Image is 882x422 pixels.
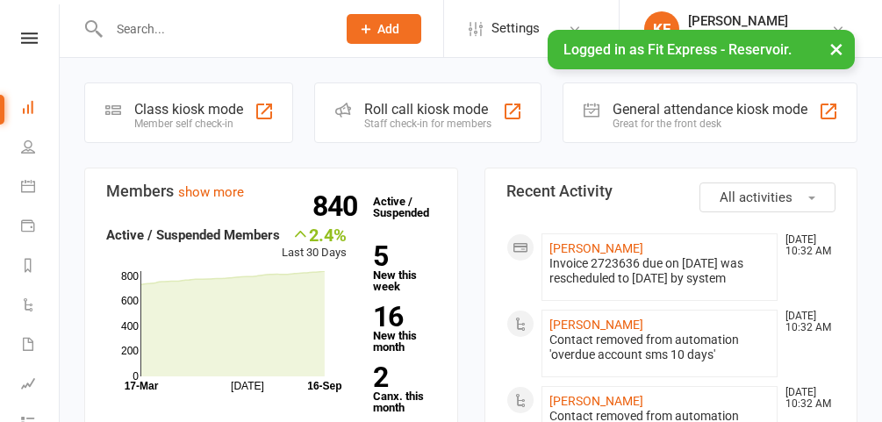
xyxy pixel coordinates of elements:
a: Reports [21,247,61,287]
a: Payments [21,208,61,247]
time: [DATE] 10:32 AM [777,311,835,333]
div: [PERSON_NAME] [688,13,807,29]
span: All activities [720,190,792,205]
strong: 5 [373,243,428,269]
a: Dashboard [21,89,61,129]
div: General attendance kiosk mode [613,101,807,118]
a: Assessments [21,366,61,405]
a: Calendar [21,168,61,208]
time: [DATE] 10:32 AM [777,234,835,257]
button: Add [347,14,421,44]
strong: 840 [312,193,364,219]
a: show more [178,184,244,200]
strong: 16 [373,304,428,330]
div: Roll call kiosk mode [364,101,491,118]
span: Add [377,22,399,36]
a: 16New this month [373,304,435,353]
div: Class kiosk mode [134,101,243,118]
a: [PERSON_NAME] [549,394,643,408]
a: 2Canx. this month [373,364,435,413]
div: Staff check-in for members [364,118,491,130]
a: People [21,129,61,168]
div: Contact removed from automation 'overdue account sms 10 days' [549,333,771,362]
a: [PERSON_NAME] [549,318,643,332]
a: [PERSON_NAME] [549,241,643,255]
div: Member self check-in [134,118,243,130]
div: Great for the front desk [613,118,807,130]
button: All activities [699,182,835,212]
button: × [821,30,852,68]
span: Logged in as Fit Express - Reservoir. [563,41,792,58]
input: Search... [104,17,324,41]
div: Invoice 2723636 due on [DATE] was rescheduled to [DATE] by system [549,256,771,286]
h3: Recent Activity [506,182,836,200]
a: 5New this week [373,243,435,292]
div: Last 30 Days [282,225,347,262]
div: 2.4% [282,225,347,244]
strong: 2 [373,364,428,390]
time: [DATE] 10:32 AM [777,387,835,410]
a: 840Active / Suspended [364,182,441,232]
span: Settings [491,9,540,48]
div: KF [644,11,679,46]
div: Fit Express - Reservoir [688,29,807,45]
h3: Members [106,182,436,200]
strong: Active / Suspended Members [106,227,280,243]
